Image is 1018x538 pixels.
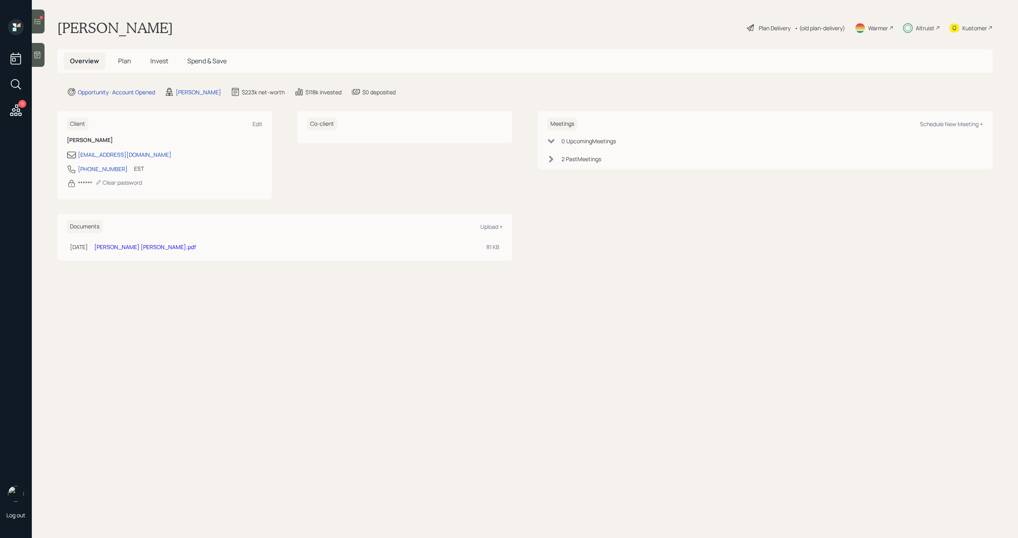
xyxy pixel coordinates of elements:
[759,24,791,32] div: Plan Delivery
[70,243,88,251] div: [DATE]
[78,150,171,159] div: [EMAIL_ADDRESS][DOMAIN_NAME]
[305,88,342,96] div: $118k invested
[6,511,25,519] div: Log out
[480,223,503,230] div: Upload +
[868,24,888,32] div: Warmer
[70,57,99,65] span: Overview
[547,117,577,131] h6: Meetings
[67,117,88,131] h6: Client
[187,57,227,65] span: Spend & Save
[8,486,24,502] img: michael-russo-headshot.png
[118,57,131,65] span: Plan
[78,165,128,173] div: [PHONE_NUMBER]
[561,155,601,163] div: 2 Past Meeting s
[95,179,142,186] div: Clear password
[176,88,221,96] div: [PERSON_NAME]
[253,120,262,128] div: Edit
[242,88,285,96] div: $223k net-worth
[67,137,262,144] h6: [PERSON_NAME]
[561,137,616,145] div: 0 Upcoming Meeting s
[962,24,987,32] div: Kustomer
[795,24,845,32] div: • (old plan-delivery)
[134,164,144,173] div: EST
[920,120,983,128] div: Schedule New Meeting +
[94,243,196,251] a: [PERSON_NAME] [PERSON_NAME].pdf
[57,19,173,37] h1: [PERSON_NAME]
[916,24,934,32] div: Altruist
[307,117,337,131] h6: Co-client
[18,100,26,108] div: 11
[486,243,499,251] div: 81 KB
[78,88,155,96] div: Opportunity · Account Opened
[67,220,103,233] h6: Documents
[362,88,396,96] div: $0 deposited
[150,57,168,65] span: Invest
